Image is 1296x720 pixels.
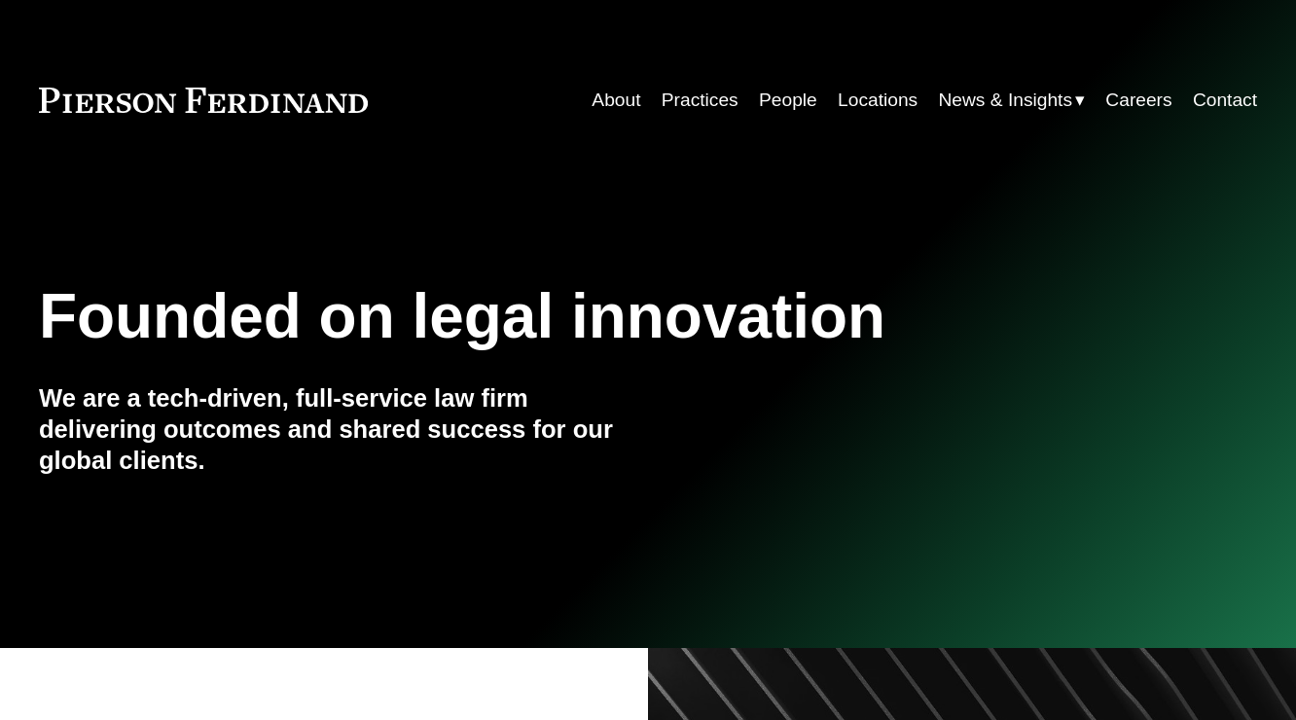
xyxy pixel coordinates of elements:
[1105,82,1171,119] a: Careers
[1193,82,1257,119] a: Contact
[662,82,738,119] a: Practices
[39,382,648,477] h4: We are a tech-driven, full-service law firm delivering outcomes and shared success for our global...
[938,82,1085,119] a: folder dropdown
[838,82,918,119] a: Locations
[938,84,1072,118] span: News & Insights
[759,82,817,119] a: People
[592,82,640,119] a: About
[39,281,1054,352] h1: Founded on legal innovation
